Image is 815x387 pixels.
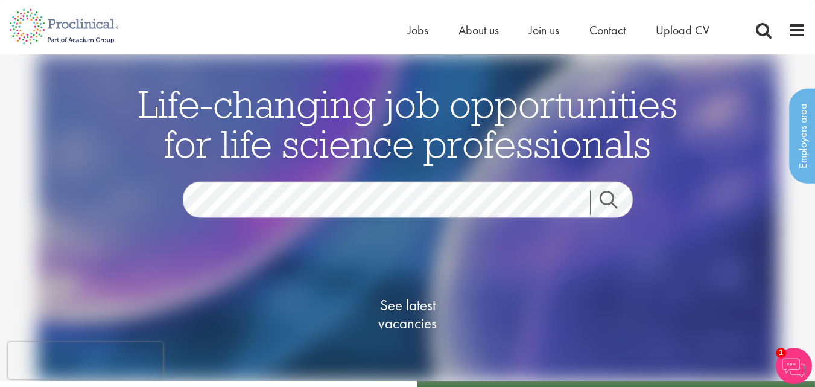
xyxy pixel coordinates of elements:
[138,79,677,167] span: Life-changing job opportunities for life science professionals
[347,248,468,380] a: See latestvacancies
[590,190,642,214] a: Job search submit button
[589,22,626,38] a: Contact
[656,22,709,38] a: Upload CV
[776,348,812,384] img: Chatbot
[458,22,499,38] a: About us
[347,296,468,332] span: See latest vacancies
[8,342,163,379] iframe: reCAPTCHA
[408,22,428,38] a: Jobs
[776,348,786,358] span: 1
[37,54,778,381] img: candidate home
[529,22,559,38] a: Join us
